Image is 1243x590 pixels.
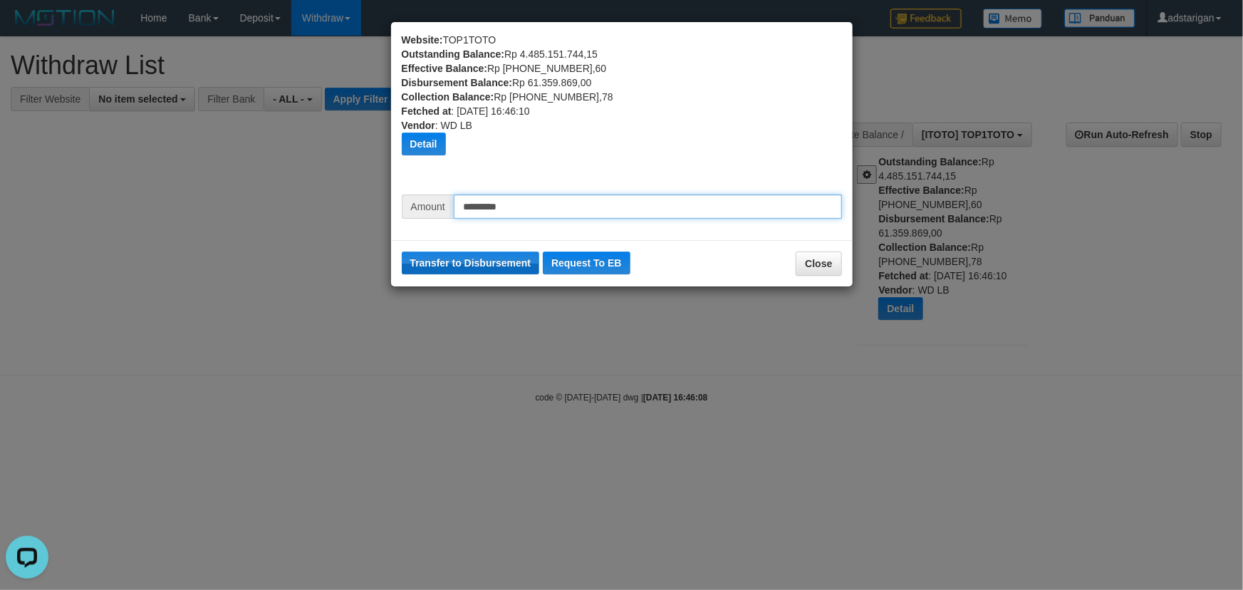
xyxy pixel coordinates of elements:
[402,133,446,155] button: Detail
[543,252,630,274] button: Request To EB
[402,63,488,74] b: Effective Balance:
[796,252,841,276] button: Close
[402,91,494,103] b: Collection Balance:
[402,120,435,131] b: Vendor
[402,105,452,117] b: Fetched at
[6,6,48,48] button: Open LiveChat chat widget
[402,48,505,60] b: Outstanding Balance:
[402,77,513,88] b: Disbursement Balance:
[402,34,443,46] b: Website:
[402,195,454,219] span: Amount
[402,33,842,195] div: TOP1TOTO Rp 4.485.151.744,15 Rp [PHONE_NUMBER],60 Rp 61.359.869,00 Rp [PHONE_NUMBER],78 : [DATE] ...
[402,252,540,274] button: Transfer to Disbursement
